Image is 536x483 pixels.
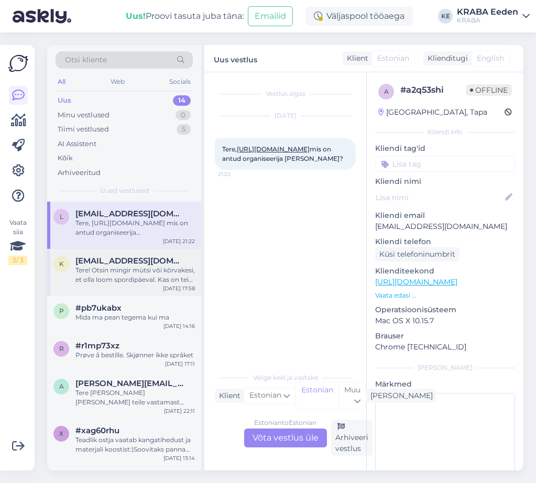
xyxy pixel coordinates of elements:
[8,53,28,73] img: Askly Logo
[58,168,101,178] div: Arhiveeritud
[126,10,244,23] div: Proovi tasuta juba täna:
[457,8,518,16] div: KRABA Eeden
[56,75,68,89] div: All
[75,435,195,454] div: Teadlik ostja vaatab kangatihedust ja materjali koostist:)Soovitaks panna täpsemat infot kodulehe...
[375,236,515,247] p: Kliendi telefon
[215,111,356,120] div: [DATE]
[59,260,64,268] span: k
[244,429,327,447] div: Võta vestlus üle
[384,87,389,95] span: a
[177,124,191,135] div: 5
[375,304,515,315] p: Operatsioonisüsteem
[375,291,515,300] p: Vaata edasi ...
[218,170,257,178] span: 21:22
[75,426,119,435] span: #xag60rhu
[375,210,515,221] p: Kliendi email
[8,256,27,265] div: 2 / 3
[305,7,413,26] div: Väljaspool tööaega
[75,313,195,322] div: Mida ma pean tegema kui ma
[59,345,64,353] span: r
[214,51,257,65] label: Uus vestlus
[249,390,281,401] span: Estonian
[75,350,195,360] div: Prøve å bestille. Skjønner ikke språket
[375,266,515,277] p: Klienditeekond
[58,153,73,163] div: Kõik
[466,84,512,96] span: Offline
[400,84,466,96] div: # a2q53shi
[344,385,360,394] span: Muu
[375,315,515,326] p: Mac OS X 10.15.7
[8,218,27,265] div: Vaata siia
[375,331,515,342] p: Brauser
[75,341,119,350] span: #r1mp73xz
[375,143,515,154] p: Kliendi tag'id
[457,8,530,25] a: KRABA EedenKRABA
[75,256,184,266] span: kivirahkmirtelmia@gmail.com
[75,218,195,237] div: Tere, [URL][DOMAIN_NAME] mis on antud organiseerija [PERSON_NAME]?
[108,75,127,89] div: Web
[65,54,107,65] span: Otsi kliente
[59,430,63,437] span: x
[163,322,195,330] div: [DATE] 14:16
[438,9,453,24] div: KE
[366,390,433,401] div: [PERSON_NAME]
[75,379,184,388] span: allan.matt19@gmail.com
[60,213,63,221] span: l
[375,379,515,390] p: Märkmed
[375,277,457,287] a: [URL][DOMAIN_NAME]
[377,53,409,64] span: Estonian
[375,247,460,261] div: Küsi telefoninumbrit
[477,53,504,64] span: English
[165,360,195,368] div: [DATE] 17:11
[378,107,487,118] div: [GEOGRAPHIC_DATA], Tapa
[423,53,468,64] div: Klienditugi
[176,110,191,120] div: 0
[376,192,503,203] input: Lisa nimi
[75,303,122,313] span: #pb7ukabx
[248,6,293,26] button: Emailid
[375,363,515,372] div: [PERSON_NAME]
[75,266,195,284] div: Tere! Otsin mingir mütsi või kõrvakesi, et olla loom spordipäeval. Kas on teie poes oleks midagi ...
[126,11,146,21] b: Uus!
[375,221,515,232] p: [EMAIL_ADDRESS][DOMAIN_NAME]
[58,95,71,106] div: Uus
[375,176,515,187] p: Kliendi nimi
[58,124,109,135] div: Tiimi vestlused
[163,454,195,462] div: [DATE] 13:14
[375,156,515,172] input: Lisa tag
[163,284,195,292] div: [DATE] 17:58
[167,75,193,89] div: Socials
[343,53,368,64] div: Klient
[58,110,110,120] div: Minu vestlused
[331,420,373,456] div: Arhiveeri vestlus
[215,373,356,382] div: Valige keel ja vastake
[296,382,338,409] div: Estonian
[375,342,515,353] p: Chrome [TECHNICAL_ID]
[58,139,96,149] div: AI Assistent
[215,89,356,98] div: Vestlus algas
[215,390,240,401] div: Klient
[254,418,316,427] div: Estonian to Estonian
[75,388,195,407] div: Tere [PERSON_NAME] [PERSON_NAME] teile vastamast [GEOGRAPHIC_DATA] sepa turu noored müüjannad ma ...
[457,16,518,25] div: KRABA
[59,382,64,390] span: a
[237,145,310,153] a: [URL][DOMAIN_NAME]
[59,307,64,315] span: p
[375,127,515,137] div: Kliendi info
[222,145,343,162] span: Tere, mis on antud organiseerija [PERSON_NAME]?
[173,95,191,106] div: 14
[164,407,195,415] div: [DATE] 22:11
[100,186,149,195] span: Uued vestlused
[163,237,195,245] div: [DATE] 21:22
[75,209,184,218] span: liisbetkukk@gmail.com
